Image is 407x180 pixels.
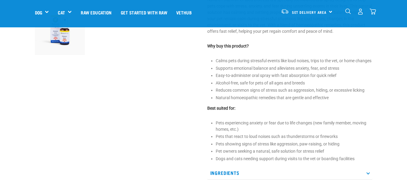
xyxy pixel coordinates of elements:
img: home-icon-1@2x.png [345,8,351,14]
li: Pets that react to loud noises such as thunderstorms or fireworks [216,133,372,140]
a: Dog [35,9,42,16]
span: Set Delivery Area [292,11,327,13]
a: Raw Education [76,0,116,24]
li: Reduces common signs of stress such as aggression, hiding, or excessive licking [216,87,372,93]
li: Supports emotional balance and alleviates anxiety, fear, and stress [216,65,372,72]
li: Pets experiencing anxiety or fear due to life changes (new family member, moving homes, etc.) [216,120,372,133]
li: Dogs and cats needing support during visits to the vet or boarding facilities [216,156,372,162]
li: Pets showing signs of stress like aggression, paw-raising, or hiding [216,141,372,147]
li: Easy-to-administer oral spray with fast absorption for quick relief [216,72,372,79]
img: user.png [357,8,364,15]
strong: Best suited for: [207,106,235,111]
a: Cat [58,9,65,16]
img: home-icon@2x.png [370,8,376,15]
p: Ingredients [207,166,372,180]
img: van-moving.png [281,9,289,14]
li: Natural homoeopathic remedies that are gentle and effective [216,95,372,101]
img: RE Product Shoot 2023 Nov8635 [35,5,85,55]
li: Alcohol-free, safe for pets of all ages and breeds [216,80,372,86]
a: Get started with Raw [116,0,172,24]
li: Pet owners seeking a natural, safe solution for stress relief [216,148,372,154]
li: Calms pets during stressful events like loud noises, trips to the vet, or home changes [216,58,372,64]
strong: Why buy this product? [207,44,249,48]
a: Vethub [172,0,196,24]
